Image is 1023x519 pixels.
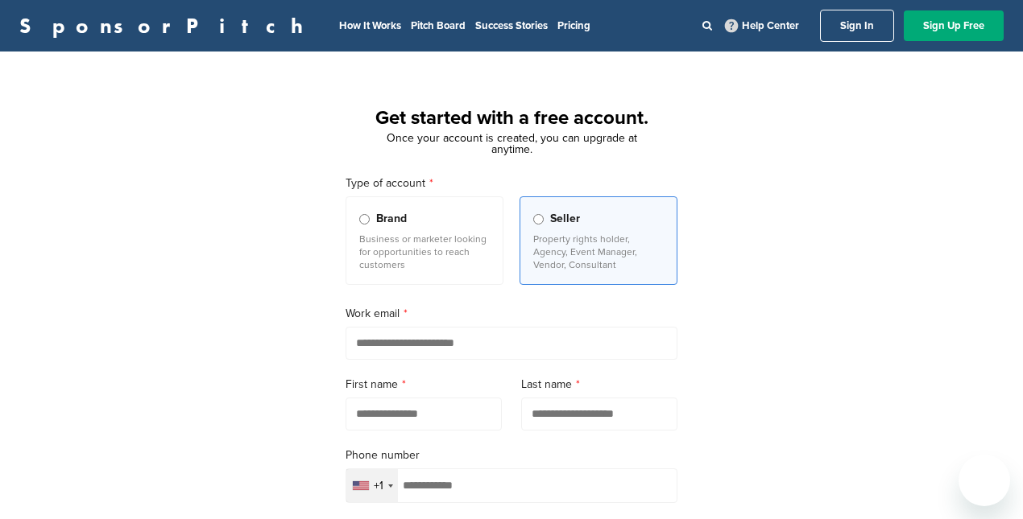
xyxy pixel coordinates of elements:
[19,15,313,36] a: SponsorPitch
[376,210,407,228] span: Brand
[722,16,802,35] a: Help Center
[411,19,466,32] a: Pitch Board
[346,175,677,192] label: Type of account
[346,469,398,502] div: Selected country
[475,19,548,32] a: Success Stories
[346,305,677,323] label: Work email
[359,233,490,271] p: Business or marketer looking for opportunities to reach customers
[339,19,401,32] a: How It Works
[533,233,664,271] p: Property rights holder, Agency, Event Manager, Vendor, Consultant
[346,376,502,393] label: First name
[359,214,370,224] input: Brand Business or marketer looking for opportunities to reach customers
[959,455,1010,506] iframe: Button to launch messaging window
[533,214,544,224] input: Seller Property rights holder, Agency, Event Manager, Vendor, Consultant
[820,10,894,42] a: Sign In
[904,10,1004,41] a: Sign Up Free
[374,480,383,492] div: +1
[346,447,677,464] label: Phone number
[387,131,637,156] span: Once your account is created, you can upgrade at anytime.
[521,376,677,393] label: Last name
[326,104,697,133] h1: Get started with a free account.
[557,19,590,32] a: Pricing
[550,210,580,228] span: Seller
